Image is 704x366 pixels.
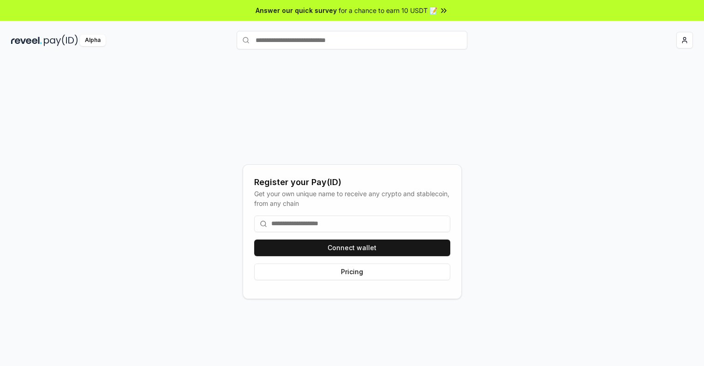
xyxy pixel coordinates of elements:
span: for a chance to earn 10 USDT 📝 [339,6,437,15]
span: Answer our quick survey [256,6,337,15]
button: Pricing [254,264,450,280]
div: Alpha [80,35,106,46]
button: Connect wallet [254,240,450,256]
div: Get your own unique name to receive any crypto and stablecoin, from any chain [254,189,450,208]
img: pay_id [44,35,78,46]
div: Register your Pay(ID) [254,176,450,189]
img: reveel_dark [11,35,42,46]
